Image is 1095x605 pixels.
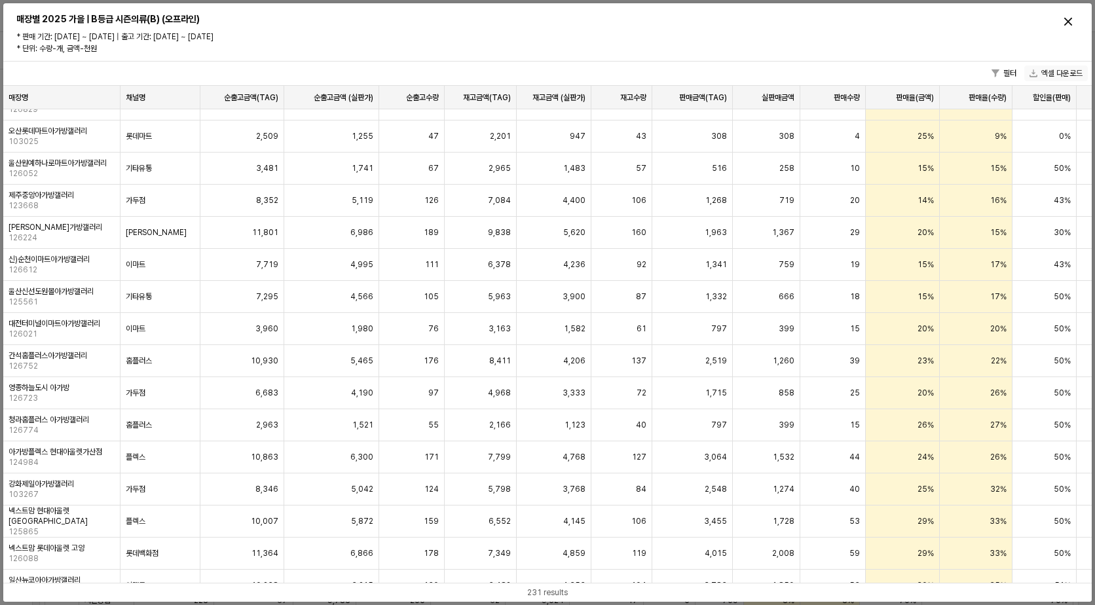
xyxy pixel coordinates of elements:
[126,452,145,462] span: 플렉스
[849,516,860,526] span: 53
[352,420,373,430] span: 1,521
[990,163,1007,174] span: 15%
[1054,291,1071,302] span: 50%
[9,265,37,275] span: 126612
[488,452,511,462] span: 7,799
[9,168,38,179] span: 126052
[351,484,373,494] span: 5,042
[251,516,278,526] span: 10,007
[1054,195,1071,206] span: 43%
[705,356,727,366] span: 2,519
[428,420,439,430] span: 55
[990,580,1007,591] span: 35%
[637,259,646,270] span: 92
[631,227,646,238] span: 160
[352,195,373,206] span: 5,119
[251,580,278,591] span: 10,268
[773,516,794,526] span: 1,728
[850,388,860,398] span: 25
[918,131,934,141] span: 25%
[532,92,585,103] span: 재고금액 (실판가)
[636,163,646,174] span: 57
[126,227,187,238] span: [PERSON_NAME]
[850,420,860,430] span: 15
[705,227,727,238] span: 1,963
[969,92,1007,103] span: 판매율(수량)
[126,580,145,591] span: 이랜드
[917,580,934,591] span: 30%
[9,329,37,339] span: 126021
[126,163,152,174] span: 기타유통
[918,484,934,494] span: 25%
[705,259,727,270] span: 1,341
[631,516,646,526] span: 106
[637,388,646,398] span: 72
[488,227,511,238] span: 9,838
[563,227,585,238] span: 5,620
[990,323,1007,334] span: 20%
[428,323,439,334] span: 76
[352,163,373,174] span: 1,741
[1054,163,1071,174] span: 50%
[990,548,1007,559] span: 33%
[850,291,860,302] span: 18
[779,291,794,302] span: 666
[9,126,87,136] span: 오산롯데마트아가방갤러리
[1054,548,1071,559] span: 50%
[918,195,934,206] span: 14%
[918,323,934,334] span: 20%
[126,484,145,494] span: 가두점
[314,92,373,103] span: 순출고금액 (실판가)
[1054,420,1071,430] span: 50%
[126,92,145,103] span: 채널명
[126,259,145,270] span: 이마트
[1054,516,1071,526] span: 50%
[918,516,934,526] span: 29%
[712,163,727,174] span: 516
[896,92,934,103] span: 판매율(금액)
[9,526,39,537] span: 125865
[9,425,39,435] span: 126774
[563,580,585,591] span: 4,356
[990,195,1007,206] span: 16%
[424,291,439,302] span: 105
[990,388,1007,398] span: 26%
[679,92,727,103] span: 판매금액(TAG)
[1059,131,1071,141] span: 0%
[855,131,860,141] span: 4
[9,190,74,200] span: 제주중앙아가방갤러리
[406,92,439,103] span: 순출고수량
[711,420,727,430] span: 797
[850,227,860,238] span: 29
[636,484,646,494] span: 84
[9,575,81,585] span: 일산뉴코아아가방갤러리
[9,158,107,168] span: 울산원예하나로마트아가방갤러리
[711,131,727,141] span: 308
[636,420,646,430] span: 40
[489,516,511,526] span: 6,552
[255,388,278,398] span: 6,683
[255,323,278,334] span: 3,960
[424,452,439,462] span: 171
[9,553,39,564] span: 126088
[424,516,439,526] span: 159
[9,505,115,526] span: 넥스트맘 현대아울렛 [GEOGRAPHIC_DATA]
[428,163,439,174] span: 67
[990,484,1007,494] span: 32%
[9,457,39,467] span: 124984
[705,388,727,398] span: 1,715
[1058,11,1079,32] button: Close
[779,195,794,206] span: 719
[256,131,278,141] span: 2,509
[849,452,860,462] span: 44
[463,92,511,103] span: 재고금액(TAG)
[779,323,794,334] span: 399
[350,291,373,302] span: 4,566
[352,131,373,141] span: 1,255
[772,580,794,591] span: 1,859
[256,420,278,430] span: 2,963
[255,484,278,494] span: 8,346
[9,543,84,553] span: 넥스트맘 롯데아울렛 고양
[424,580,439,591] span: 160
[256,195,278,206] span: 8,352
